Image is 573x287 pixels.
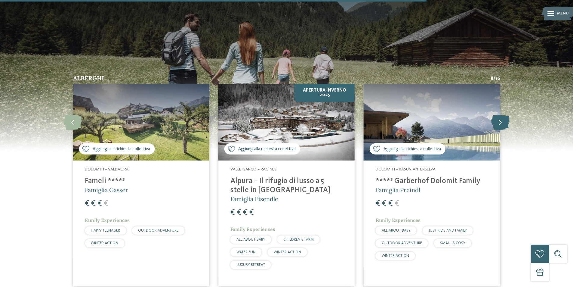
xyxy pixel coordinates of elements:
img: Hotel per neonati in Alto Adige per una vacanza di relax [218,84,355,161]
span: Famiglia Preindl [376,186,420,194]
span: € [104,200,108,207]
span: Dolomiti – Valdaora [85,167,129,171]
span: Family Experiences [230,226,275,232]
span: € [237,209,241,217]
span: JUST KIDS AND FAMILY [429,229,467,232]
span: Aggiungi alla richiesta collettiva [384,146,441,152]
span: WATER FUN [236,250,256,254]
span: Family Experiences [376,217,421,223]
h4: Alpura – Il rifugio di lusso a 5 stelle in [GEOGRAPHIC_DATA] [230,177,343,195]
span: € [249,209,254,217]
span: CHILDREN’S FARM [283,238,314,242]
span: OUTDOOR ADVENTURE [138,229,178,232]
span: € [91,200,96,207]
span: 8 [491,75,493,82]
span: Dolomiti – Rasun-Anterselva [376,167,436,171]
span: ALL ABOUT BABY [382,229,411,232]
h4: ****ˢ Garberhof Dolomit Family [376,177,488,186]
span: ALL ABOUT BABY [236,238,265,242]
a: Hotel per neonati in Alto Adige per una vacanza di relax Aggiungi alla richiesta collettiva Dolom... [73,84,209,286]
span: LUXURY RETREAT [236,263,265,267]
span: € [376,200,380,207]
span: € [395,200,399,207]
span: Aggiungi alla richiesta collettiva [238,146,296,152]
img: Hotel per neonati in Alto Adige per una vacanza di relax [364,84,500,161]
span: Family Experiences [85,217,130,223]
img: Hotel per neonati in Alto Adige per una vacanza di relax [73,84,209,161]
span: € [85,200,89,207]
span: € [243,209,248,217]
a: Hotel per neonati in Alto Adige per una vacanza di relax Aggiungi alla richiesta collettiva Apert... [218,84,355,286]
span: WINTER ACTION [382,254,409,258]
span: HAPPY TEENAGER [91,229,120,232]
span: Valle Isarco – Racines [230,167,276,171]
span: WINTER ACTION [274,250,301,254]
span: 16 [495,75,500,82]
a: Hotel per neonati in Alto Adige per una vacanza di relax Aggiungi alla richiesta collettiva Dolom... [364,84,500,286]
span: Famiglia Gasser [85,186,128,194]
span: € [97,200,102,207]
span: / [493,75,495,82]
span: Aggiungi alla richiesta collettiva [93,146,150,152]
span: Alberghi [73,74,104,82]
span: Famiglia Eisendle [230,195,278,203]
span: € [382,200,387,207]
span: OUTDOOR ADVENTURE [382,241,422,245]
span: € [388,200,393,207]
span: WINTER ACTION [91,241,118,245]
span: SMALL & COSY [440,241,465,245]
span: € [230,209,235,217]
